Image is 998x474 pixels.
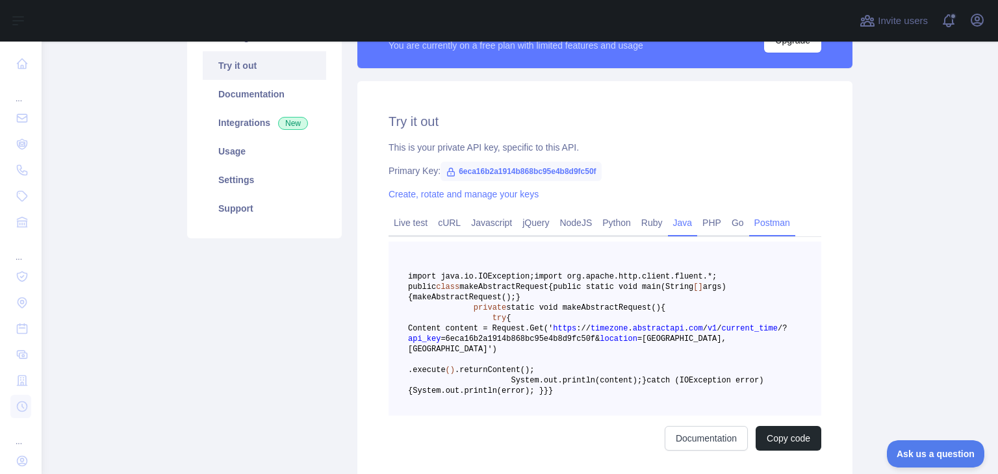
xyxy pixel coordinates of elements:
[661,303,665,312] span: {
[642,376,646,385] span: }
[548,282,553,292] span: {
[517,212,554,233] a: jQuery
[389,39,643,52] div: You are currently on a free plan with limited features and usage
[408,272,534,281] span: import java.io.IOException;
[278,117,308,130] span: New
[703,324,708,333] span: /
[516,293,520,302] span: }
[203,194,326,223] a: Support
[203,51,326,80] a: Try it out
[553,282,693,292] span: public static void main(String
[506,314,511,323] span: {
[726,212,749,233] a: Go
[436,282,459,292] span: class
[389,141,821,154] div: This is your private API key, specific to this API.
[459,282,548,292] span: makeAbstractRequest
[581,303,660,312] span: AbstractRequest()
[474,303,506,312] span: private
[441,386,445,395] span: .
[511,376,539,385] span: System
[693,282,702,292] span: []
[203,137,326,166] a: Usage
[389,164,821,177] div: Primary Key:
[600,334,637,343] span: location
[665,426,748,451] a: Documentation
[553,324,576,333] span: https
[446,366,455,375] span: ()
[586,324,591,333] span: /
[684,324,689,333] span: .
[548,386,553,395] span: }
[389,112,821,131] h2: Try it out
[511,293,515,302] span: ;
[778,324,782,333] span: /
[389,189,539,199] a: Create, rotate and manage your keys
[413,293,431,302] span: make
[203,108,326,137] a: Integrations New
[455,366,487,375] span: .return
[782,324,787,333] span: ?
[554,212,597,233] a: NodeJS
[506,303,581,312] span: static void make
[756,426,821,451] button: Copy code
[389,212,433,233] a: Live test
[466,212,517,233] a: Javascript
[668,212,698,233] a: Java
[722,324,778,333] span: current_time
[857,10,930,31] button: Invite users
[591,324,628,333] span: timezone
[887,440,985,468] iframe: Toggle Customer Support
[441,162,602,181] span: 6eca16b2a1914b868bc95e4b8d9fc50f
[446,386,544,395] span: out.println(error); }
[581,324,585,333] span: /
[697,212,726,233] a: PHP
[10,421,31,447] div: ...
[441,334,600,343] span: =6eca16b2a1914b868bc95e4b8d9fc50f&
[597,212,636,233] a: Python
[408,334,441,343] span: api_key
[544,376,642,385] span: out.println(content);
[576,324,581,333] span: :
[708,324,717,333] span: v1
[539,376,544,385] span: .
[203,166,326,194] a: Settings
[413,386,441,395] span: System
[408,366,446,375] span: .execute
[530,366,534,375] span: ;
[408,282,436,292] span: public
[433,212,466,233] a: cURL
[878,14,928,29] span: Invite users
[203,80,326,108] a: Documentation
[636,212,668,233] a: Ruby
[689,324,703,333] span: com
[431,293,511,302] span: AbstractRequest()
[717,324,721,333] span: /
[534,272,717,281] span: import org.apache.http.client.fluent.*;
[628,324,632,333] span: .
[530,324,553,333] span: Get('
[408,324,530,333] span: Content content = Request.
[10,78,31,104] div: ...
[544,386,548,395] span: }
[487,366,530,375] span: Content()
[749,212,795,233] a: Postman
[633,324,684,333] span: abstractapi
[10,236,31,262] div: ...
[493,314,507,323] span: try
